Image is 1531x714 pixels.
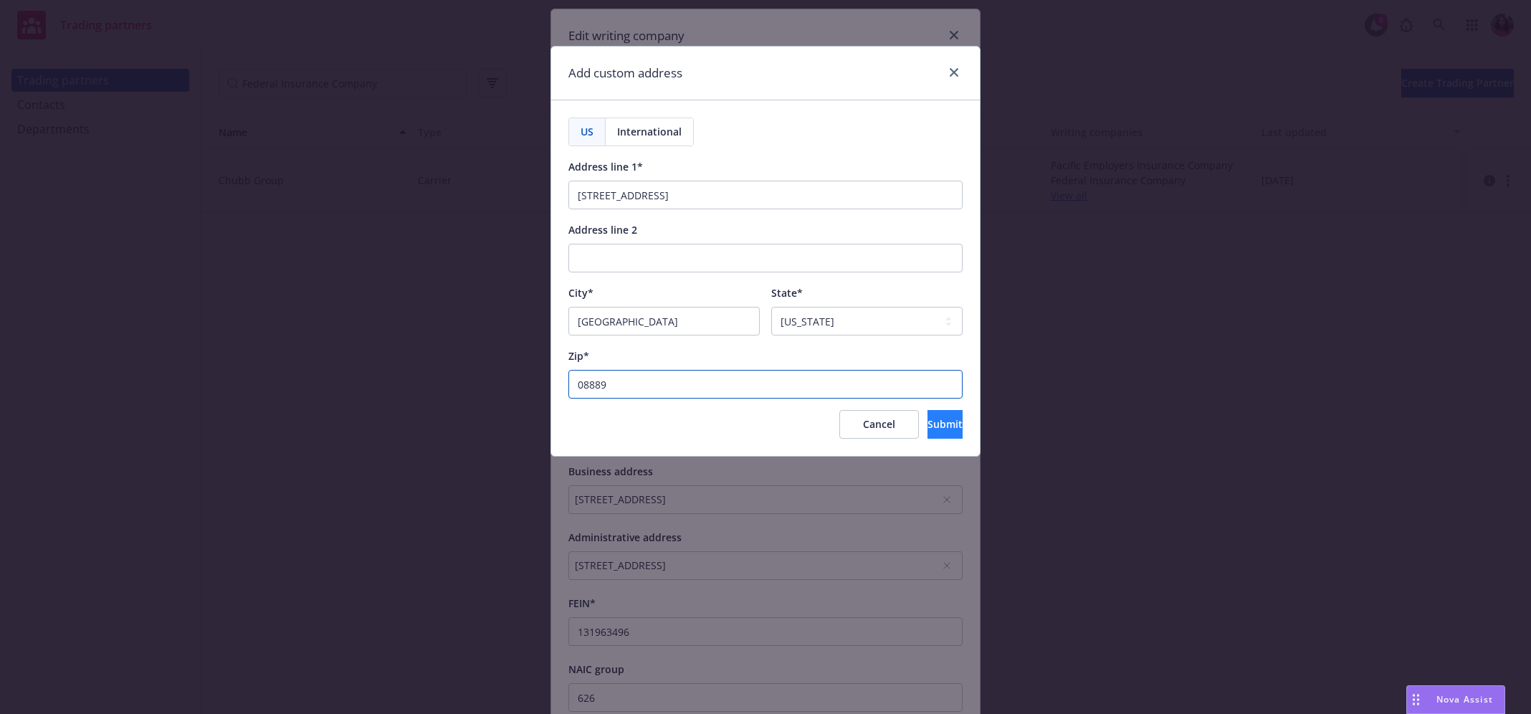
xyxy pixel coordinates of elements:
span: International [617,124,682,139]
a: close [945,64,963,81]
span: City* [568,286,593,300]
div: Drag to move [1407,686,1425,713]
span: Cancel [863,417,895,431]
span: US [581,124,593,139]
button: Cancel [839,410,919,439]
button: Submit [927,410,963,439]
button: Nova Assist [1406,685,1505,714]
span: State* [771,286,803,300]
h1: Add custom address [568,64,682,82]
span: Submit [927,417,963,431]
span: Address line 1* [568,160,643,173]
span: Address line 2 [568,223,637,237]
span: Nova Assist [1436,693,1493,705]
